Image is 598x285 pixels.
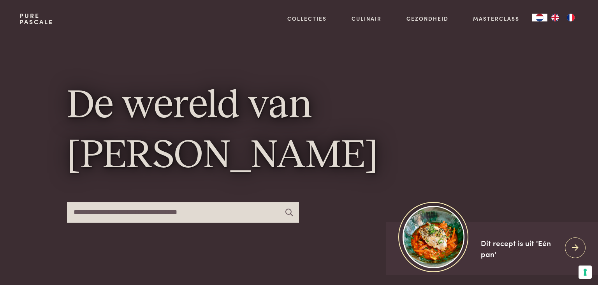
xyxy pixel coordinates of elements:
a: EN [547,14,563,21]
img: https://admin.purepascale.com/wp-content/uploads/2025/08/home_recept_link.jpg [403,206,464,268]
a: NL [532,14,547,21]
a: https://admin.purepascale.com/wp-content/uploads/2025/08/home_recept_link.jpg Dit recept is uit '... [386,222,598,275]
a: PurePascale [19,12,53,25]
aside: Language selected: Nederlands [532,14,579,21]
a: Gezondheid [406,14,448,23]
ul: Language list [547,14,579,21]
div: Dit recept is uit 'Eén pan' [481,237,559,260]
a: Collecties [287,14,327,23]
a: FR [563,14,579,21]
h1: De wereld van [PERSON_NAME] [67,82,531,181]
div: Language [532,14,547,21]
a: Culinair [352,14,382,23]
a: Masterclass [473,14,519,23]
button: Uw voorkeuren voor toestemming voor trackingtechnologieën [579,266,592,279]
